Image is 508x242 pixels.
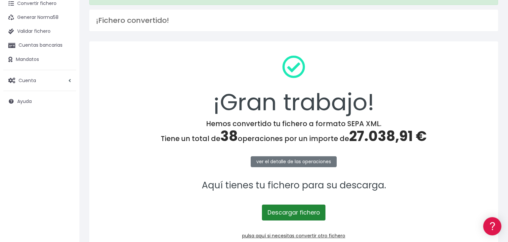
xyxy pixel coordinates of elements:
div: Programadores [7,159,126,165]
span: 38 [220,126,238,146]
button: Contáctanos [7,177,126,189]
div: Información general [7,46,126,52]
a: Generar Norma58 [3,11,76,24]
a: Mandatos [3,53,76,67]
a: Problemas habituales [7,94,126,104]
a: pulsa aquí si necesitas convertir otro fichero [242,232,345,239]
a: Videotutoriales [7,104,126,115]
div: Convertir ficheros [7,73,126,79]
span: Ayuda [17,98,32,105]
a: API [7,169,126,179]
div: Facturación [7,131,126,138]
h4: Hemos convertido tu fichero a formato SEPA XML. Tiene un total de operaciones por un importe de [98,120,489,145]
a: POWERED BY ENCHANT [91,191,127,197]
a: Validar fichero [3,24,76,38]
a: ver el detalle de las operaciones [251,156,337,167]
a: Cuenta [3,73,76,87]
a: Información general [7,56,126,67]
a: Ayuda [3,94,76,108]
div: ¡Gran trabajo! [98,50,489,120]
a: General [7,142,126,152]
a: Descargar fichero [262,205,325,220]
h3: ¡Fichero convertido! [96,16,491,25]
a: Cuentas bancarias [3,38,76,52]
span: 27.038,91 € [349,126,427,146]
span: Cuenta [19,77,36,83]
a: Perfiles de empresas [7,115,126,125]
p: Aquí tienes tu fichero para su descarga. [98,178,489,193]
a: Formatos [7,84,126,94]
